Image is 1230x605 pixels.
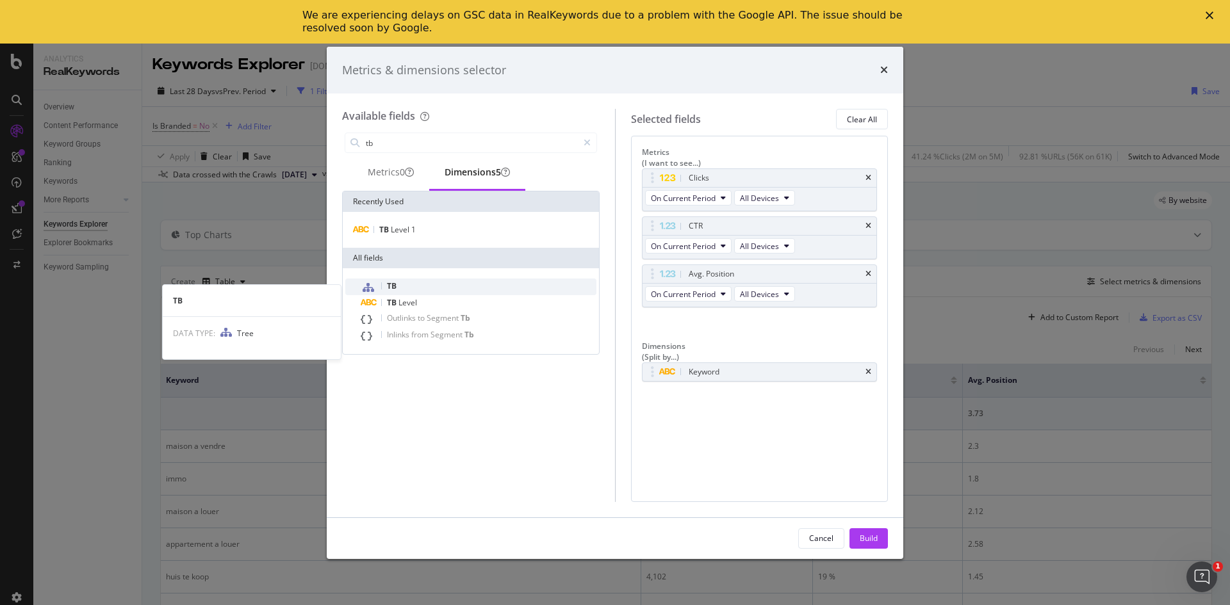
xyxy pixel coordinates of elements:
span: to [418,312,427,323]
div: CTR [689,220,703,232]
div: Metrics [642,147,878,168]
div: times [865,368,871,376]
div: Clear All [847,114,877,125]
div: Available fields [342,109,415,123]
span: All Devices [740,289,779,300]
span: Inlinks [387,329,411,340]
span: from [411,329,430,340]
div: We are experiencing delays on GSC data in RealKeywords due to a problem with the Google API. The ... [302,9,907,35]
span: TB [387,297,398,308]
div: ClickstimesOn Current PeriodAll Devices [642,168,878,211]
span: On Current Period [651,193,716,204]
button: All Devices [734,190,795,206]
div: Clicks [689,172,709,184]
button: Build [849,528,888,549]
iframe: Intercom live chat [1186,561,1217,592]
div: brand label [496,166,501,179]
button: Clear All [836,109,888,129]
button: On Current Period [645,286,732,302]
div: Avg. PositiontimesOn Current PeriodAll Devices [642,264,878,307]
div: Fermer [1206,12,1218,19]
span: On Current Period [651,289,716,300]
span: Level [391,224,411,235]
span: 1 [411,224,416,235]
div: Dimensions [642,341,878,362]
div: brand label [400,166,405,179]
button: All Devices [734,238,795,254]
div: (I want to see...) [642,157,878,168]
div: modal [327,47,903,559]
span: Segment [427,312,461,323]
span: TB [387,280,397,291]
span: Tb [461,312,470,323]
span: 0 [400,166,405,178]
button: Cancel [798,528,844,549]
div: Dimensions [445,166,510,179]
div: CTRtimesOn Current PeriodAll Devices [642,216,878,259]
button: On Current Period [645,238,732,254]
span: Tb [464,329,474,340]
div: TB [163,295,341,306]
input: Search by field name [365,133,578,152]
span: 1 [1213,561,1223,572]
span: 5 [496,166,501,178]
div: Avg. Position [689,268,734,280]
button: All Devices [734,286,795,302]
span: All Devices [740,241,779,252]
div: All fields [343,248,599,268]
div: Selected fields [631,112,701,127]
span: Segment [430,329,464,340]
span: Level [398,297,417,308]
div: times [865,270,871,278]
div: Metrics & dimensions selector [342,62,506,79]
div: Recently Used [343,191,599,212]
span: All Devices [740,193,779,204]
div: Cancel [809,533,833,544]
div: times [865,174,871,182]
div: (Split by...) [642,351,878,362]
div: Keyword [689,366,719,378]
span: TB [379,224,391,235]
div: Keywordtimes [642,362,878,382]
div: Build [860,533,878,544]
button: On Current Period [645,190,732,206]
div: times [865,222,871,230]
div: times [880,62,888,79]
span: Outlinks [387,312,418,323]
span: On Current Period [651,241,716,252]
div: Metrics [368,166,414,179]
